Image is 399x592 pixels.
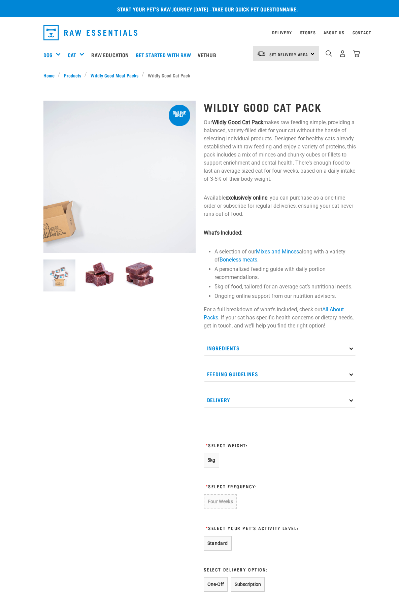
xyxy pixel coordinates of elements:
a: Stores [300,31,316,34]
button: 5kg [204,453,219,467]
img: home-icon-1@2x.png [326,50,332,57]
a: Dog [43,51,53,59]
h1: Wildly Good Cat Pack [204,101,356,113]
h3: Select Delivery Option: [204,567,355,572]
nav: breadcrumbs [43,72,356,79]
button: Standard [204,536,232,551]
img: Whole Minced Rabbit Cubes 01 [84,259,115,291]
img: home-icon@2x.png [353,50,360,57]
img: user.png [339,50,346,57]
p: Feeding Guidelines [204,367,356,382]
li: A personalized feeding guide with daily portion recommendations. [214,265,356,281]
a: Wildly Good Meal Packs [87,72,142,79]
a: Home [43,72,58,79]
h3: Select Weight: [204,443,355,448]
strong: Wildly Good Cat Pack [212,119,263,126]
a: About Us [324,31,344,34]
a: Mixes and Minces [256,248,299,255]
h3: Select Your Pet's Activity Level: [204,525,355,530]
h3: Select Frequency: [204,484,355,489]
span: 5kg [207,457,215,463]
img: Raw Essentials Logo [43,25,138,40]
a: Delivery [272,31,292,34]
a: Vethub [196,41,221,68]
a: take our quick pet questionnaire. [212,7,298,10]
a: Boneless meats [220,256,257,263]
button: One-Off [204,577,228,592]
a: All About Packs [204,306,344,321]
li: 5kg of food, tailored for an average cat’s nutritional needs. [214,283,356,291]
a: Products [60,72,85,79]
img: 1164 Wallaby Fillets 01 [124,259,156,291]
button: Subscription [231,577,265,592]
span: Set Delivery Area [269,53,308,56]
a: Contact [353,31,371,34]
img: Cat 0 2sec [43,101,196,253]
a: Cat [68,51,76,59]
p: For a full breakdown of what’s included, check out . If your cat has specific health concerns or ... [204,306,356,330]
p: Delivery [204,392,356,408]
strong: exclusively online [226,195,267,201]
p: Our makes raw feeding simple, providing a balanced, variety-filled diet for your cat without the ... [204,118,356,183]
li: Ongoing online support from our nutrition advisors. [214,292,356,300]
nav: dropdown navigation [38,22,361,43]
p: Ingredients [204,341,356,356]
a: Get started with Raw [134,41,196,68]
strong: What’s Included: [204,230,242,236]
a: Raw Education [90,41,134,68]
img: van-moving.png [257,51,266,57]
img: Cat 0 2sec [43,259,75,291]
li: A selection of our along with a variety of . [214,248,356,264]
button: Four Weeks [204,494,237,509]
p: Available , you can purchase as a one-time order or subscribe for regular deliveries, ensuring yo... [204,194,356,218]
